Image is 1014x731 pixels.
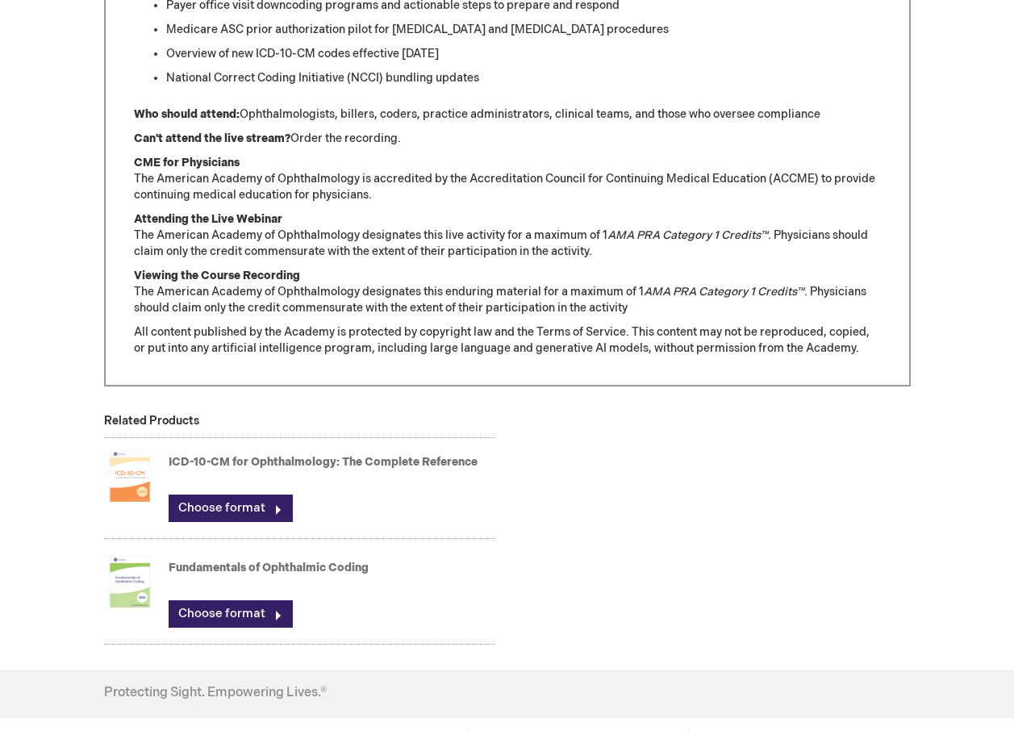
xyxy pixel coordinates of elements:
p: The American Academy of Ophthalmology designates this live activity for a maximum of 1 . Physicia... [134,211,881,260]
a: Choose format [169,600,293,628]
strong: Related Products [104,414,199,428]
li: Overview of new ICD-10-CM codes effective [DATE] [166,46,881,62]
p: Order the recording. [134,131,881,147]
p: All content published by the Academy is protected by copyright law and the Terms of Service. This... [134,324,881,357]
strong: Viewing the Course Recording [134,269,300,282]
li: Medicare ASC prior authorization pilot for [MEDICAL_DATA] and [MEDICAL_DATA] procedures [166,22,881,38]
a: Fundamentals of Ophthalmic Coding [169,561,369,574]
p: Ophthalmologists, billers, coders, practice administrators, clinical teams, and those who oversee... [134,107,881,123]
h4: Protecting Sight. Empowering Lives.® [104,686,327,700]
strong: Can't attend the live stream? [134,132,290,145]
strong: Attending the Live Webinar [134,212,282,226]
p: The American Academy of Ophthalmology is accredited by the Accreditation Council for Continuing M... [134,155,881,203]
p: The American Academy of Ophthalmology designates this enduring material for a maximum of 1 . Phys... [134,268,881,316]
img: Fundamentals of Ophthalmic Coding [104,549,156,614]
strong: Who should attend: [134,107,240,121]
em: AMA PRA Category 1 Credits™ [607,228,768,242]
a: ICD-10-CM for Ophthalmology: The Complete Reference [169,455,478,469]
a: Choose format [169,495,293,522]
strong: CME for Physicians [134,156,240,169]
img: ICD-10-CM for Ophthalmology: The Complete Reference [104,444,156,508]
li: National Correct Coding Initiative (NCCI) bundling updates [166,70,881,86]
em: AMA PRA Category 1 Credits™ [644,285,804,299]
